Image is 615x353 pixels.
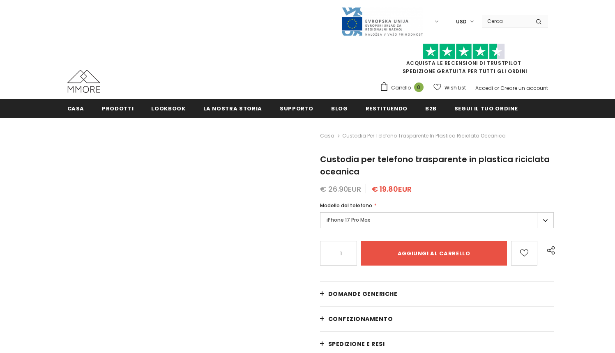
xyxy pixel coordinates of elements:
[425,105,437,112] span: B2B
[320,212,554,228] label: iPhone 17 Pro Max
[454,99,518,117] a: Segui il tuo ordine
[391,84,411,92] span: Carrello
[406,60,521,66] a: Acquista le recensioni di TrustPilot
[372,184,412,194] span: € 19.80EUR
[67,70,100,93] img: Casi MMORE
[454,105,518,112] span: Segui il tuo ordine
[151,105,185,112] span: Lookbook
[328,340,385,348] span: Spedizione e resi
[203,105,262,112] span: La nostra storia
[331,99,348,117] a: Blog
[280,99,313,117] a: supporto
[425,99,437,117] a: B2B
[445,84,466,92] span: Wish List
[320,184,361,194] span: € 26.90EUR
[414,83,424,92] span: 0
[341,18,423,25] a: Javni Razpis
[320,202,372,209] span: Modello del telefono
[366,99,408,117] a: Restituendo
[331,105,348,112] span: Blog
[151,99,185,117] a: Lookbook
[320,307,554,331] a: CONFEZIONAMENTO
[102,105,134,112] span: Prodotti
[320,282,554,306] a: Domande generiche
[320,154,550,177] span: Custodia per telefono trasparente in plastica riciclata oceanica
[482,15,530,27] input: Search Site
[67,105,85,112] span: Casa
[456,18,467,26] span: USD
[475,85,493,92] a: Accedi
[203,99,262,117] a: La nostra storia
[380,47,548,75] span: SPEDIZIONE GRATUITA PER TUTTI GLI ORDINI
[328,290,398,298] span: Domande generiche
[67,99,85,117] a: Casa
[102,99,134,117] a: Prodotti
[320,131,334,141] a: Casa
[500,85,548,92] a: Creare un account
[342,131,506,141] span: Custodia per telefono trasparente in plastica riciclata oceanica
[366,105,408,112] span: Restituendo
[433,80,466,95] a: Wish List
[423,44,505,60] img: Fidati di Pilot Stars
[361,241,507,266] input: Aggiungi al carrello
[380,82,428,94] a: Carrello 0
[280,105,313,112] span: supporto
[328,315,393,323] span: CONFEZIONAMENTO
[341,7,423,37] img: Javni Razpis
[494,85,499,92] span: or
